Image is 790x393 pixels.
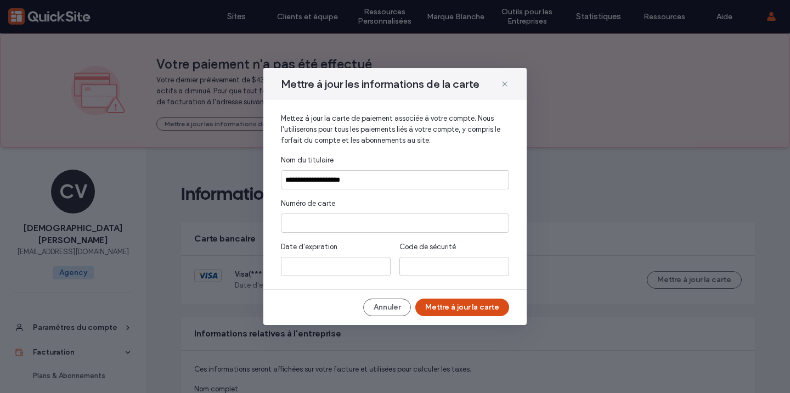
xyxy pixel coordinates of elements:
iframe: Cadre sécurisé pour la saisie du code de sécurité CVC [404,262,505,272]
span: Mettez à jour la carte de paiement associée à votre compte. Nous l'utiliserons pour tous les paie... [281,113,509,146]
button: Annuler [363,299,411,316]
span: Code de sécurité [399,242,456,252]
iframe: Cadre sécurisé pour la saisie de la date d'expiration [285,262,386,272]
button: Mettre à jour la carte [415,299,509,316]
span: Aide [25,8,47,18]
span: Nom du titulaire [281,155,334,166]
span: Mettre à jour les informations de la carte [281,77,479,91]
span: Numéro de carte [281,198,335,209]
span: Date d'expiration [281,242,337,252]
iframe: Cadre sécurisé pour la saisie du numéro de carte [285,219,505,228]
